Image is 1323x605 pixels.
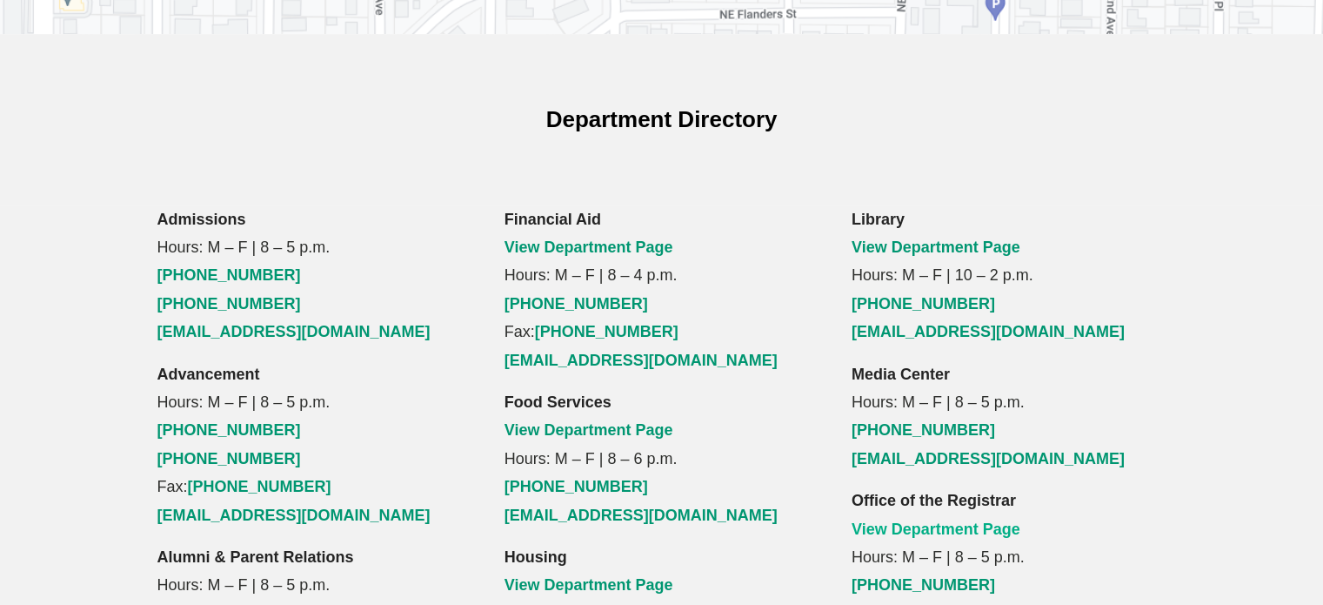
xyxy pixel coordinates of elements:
a: [PHONE_NUMBER] [504,295,648,313]
a: [PHONE_NUMBER] [157,421,301,439]
p: Hours: M – F | 8 – 5 p.m. [157,205,472,346]
a: [PHONE_NUMBER] [852,421,995,439]
strong: Advancement [157,366,260,383]
p: Hours: M – F | 8 – 5 p.m. [852,360,1166,474]
strong: Financial Aid [504,211,601,228]
strong: Library [852,211,905,228]
p: Hours: M – F | 8 – 6 p.m. [504,388,819,529]
strong: Food Services [504,393,611,411]
strong: Office of the Registrar [852,492,1016,509]
a: [EMAIL_ADDRESS][DOMAIN_NAME] [157,507,431,524]
a: [PHONE_NUMBER] [852,576,995,594]
h4: Department Directory [331,104,992,135]
strong: Admissions [157,211,246,228]
a: [EMAIL_ADDRESS][DOMAIN_NAME] [504,352,778,369]
a: View Department Page [504,576,673,594]
p: Hours: M – F | 8 – 5 p.m. Fax: [157,360,472,529]
strong: Media Center [852,366,950,383]
a: [PHONE_NUMBER] [188,478,331,495]
a: [PHONE_NUMBER] [157,450,301,467]
a: [PHONE_NUMBER] [852,295,995,313]
a: View Department Page [504,421,673,439]
a: [EMAIL_ADDRESS][DOMAIN_NAME] [852,450,1125,467]
a: [PHONE_NUMBER] [157,295,301,313]
a: [PHONE_NUMBER] [157,266,301,284]
strong: Housing [504,548,567,566]
a: View Department Page [852,521,1020,538]
a: [EMAIL_ADDRESS][DOMAIN_NAME] [157,323,431,340]
a: View Department Page [852,239,1020,256]
a: [PHONE_NUMBER] [535,323,678,340]
a: View Department Page [504,239,673,256]
a: [EMAIL_ADDRESS][DOMAIN_NAME] [852,323,1125,340]
a: [PHONE_NUMBER] [504,478,648,495]
p: Hours: M – F | 8 – 4 p.m. Fax: [504,205,819,374]
a: [EMAIL_ADDRESS][DOMAIN_NAME] [504,507,778,524]
p: Hours: M – F | 10 – 2 p.m. [852,205,1166,346]
strong: Alumni & Parent Relations [157,548,354,566]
